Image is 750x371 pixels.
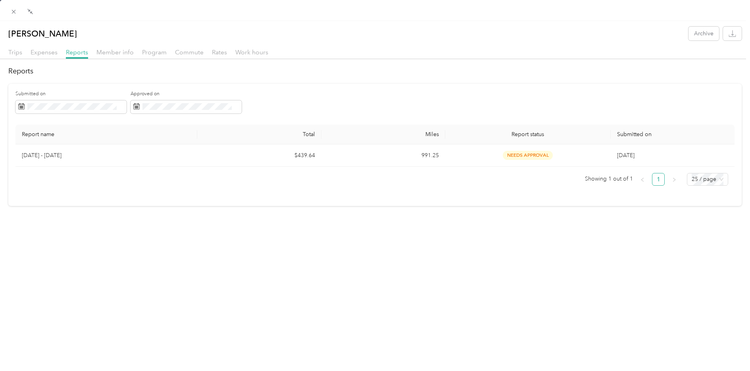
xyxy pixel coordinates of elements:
[328,131,439,138] div: Miles
[692,173,723,185] span: 25 / page
[668,173,681,186] button: right
[66,48,88,56] span: Reports
[31,48,58,56] span: Expenses
[15,125,197,144] th: Report name
[706,327,750,371] iframe: Everlance-gr Chat Button Frame
[15,90,127,98] label: Submitted on
[175,48,204,56] span: Commute
[197,144,321,167] td: $439.64
[8,27,77,40] p: [PERSON_NAME]
[640,177,645,182] span: left
[611,125,735,144] th: Submitted on
[585,173,633,185] span: Showing 1 out of 1
[503,151,553,160] span: needs approval
[652,173,664,185] a: 1
[96,48,134,56] span: Member info
[652,173,665,186] li: 1
[668,173,681,186] li: Next Page
[22,151,191,160] p: [DATE] - [DATE]
[131,90,242,98] label: Approved on
[204,131,315,138] div: Total
[142,48,167,56] span: Program
[636,173,649,186] li: Previous Page
[617,152,635,159] span: [DATE]
[688,27,719,40] button: Archive
[8,66,742,77] h2: Reports
[452,131,604,138] span: Report status
[212,48,227,56] span: Rates
[8,48,22,56] span: Trips
[636,173,649,186] button: left
[687,173,728,186] div: Page Size
[321,144,446,167] td: 991.25
[235,48,268,56] span: Work hours
[672,177,677,182] span: right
